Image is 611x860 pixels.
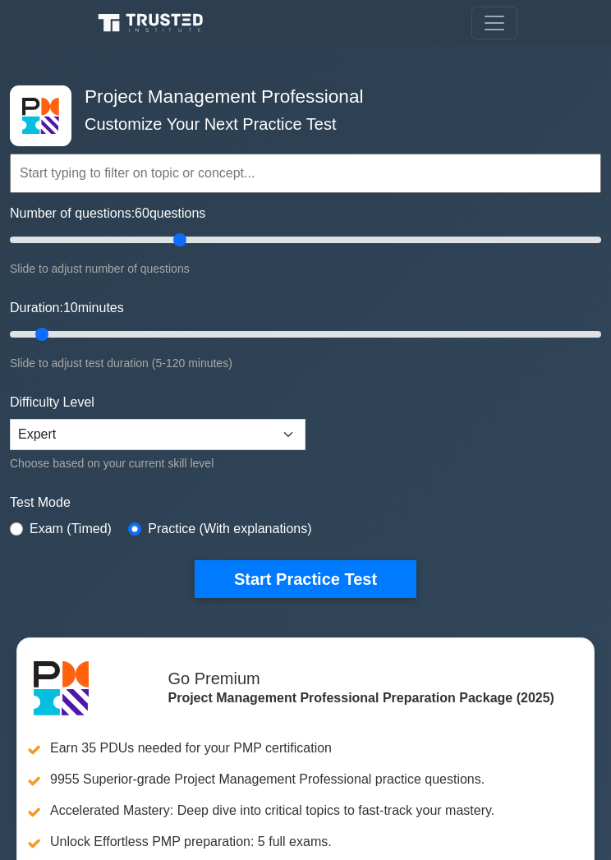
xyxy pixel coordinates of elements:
[78,85,521,108] h4: Project Management Professional
[30,519,112,539] label: Exam (Timed)
[10,393,94,412] label: Difficulty Level
[10,453,305,473] div: Choose based on your current skill level
[195,560,416,598] button: Start Practice Test
[10,154,601,193] input: Start typing to filter on topic or concept...
[148,519,311,539] label: Practice (With explanations)
[471,7,517,39] button: Toggle navigation
[10,259,601,278] div: Slide to adjust number of questions
[10,353,601,373] div: Slide to adjust test duration (5-120 minutes)
[135,206,149,220] span: 60
[63,301,78,315] span: 10
[10,298,124,318] label: Duration: minutes
[10,493,601,513] label: Test Mode
[10,204,205,223] label: Number of questions: questions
